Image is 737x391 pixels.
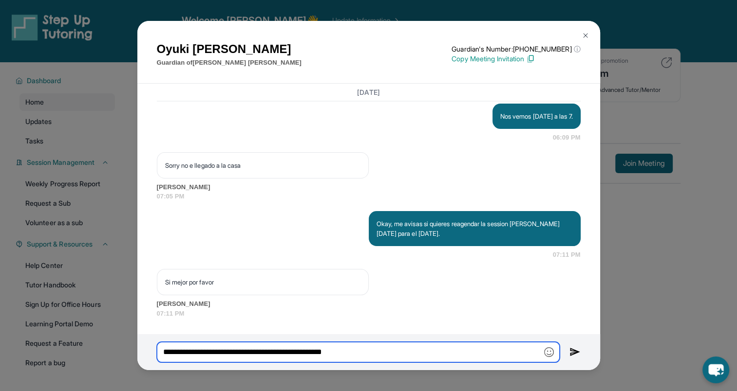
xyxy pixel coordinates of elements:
[157,299,581,309] span: [PERSON_NAME]
[157,182,581,192] span: [PERSON_NAME]
[157,192,581,201] span: 07:05 PM
[157,309,581,319] span: 07:11 PM
[165,277,360,287] p: Si mejor por favor
[569,346,581,358] img: Send icon
[500,111,573,121] p: Nos vemos [DATE] a las 7.
[157,88,581,97] h3: [DATE]
[157,58,302,68] p: Guardian of [PERSON_NAME] [PERSON_NAME]
[573,44,580,54] span: ⓘ
[526,54,535,63] img: Copy Icon
[452,44,580,54] p: Guardian's Number: [PHONE_NUMBER]
[165,160,360,170] p: Sorry no e llegado a la casa
[553,250,581,260] span: 07:11 PM
[582,32,589,39] img: Close Icon
[377,219,573,238] p: Okay, me avisas si quieres reagendar la session [PERSON_NAME][DATE] para el [DATE].
[702,356,729,383] button: chat-button
[544,347,554,357] img: Emoji
[157,40,302,58] h1: Oyuki [PERSON_NAME]
[553,133,581,142] span: 06:09 PM
[452,54,580,64] p: Copy Meeting Invitation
